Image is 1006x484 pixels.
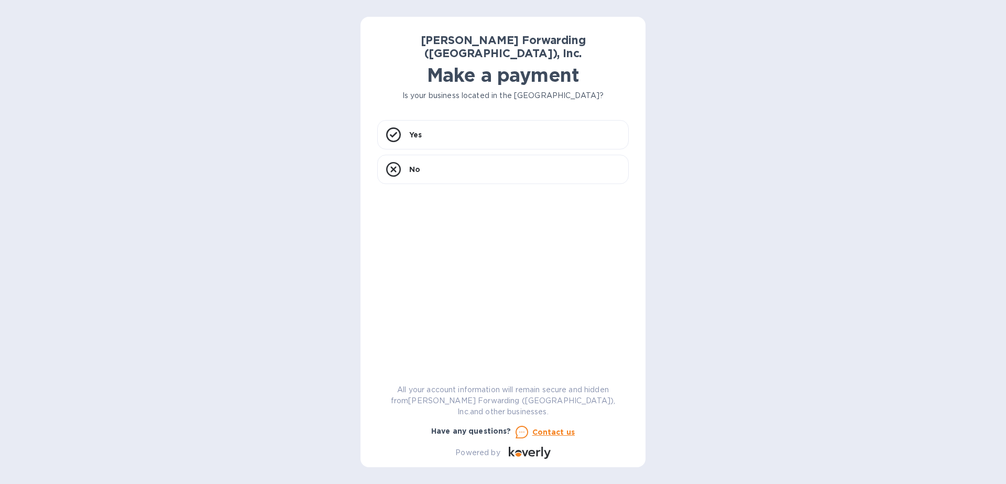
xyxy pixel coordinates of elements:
p: Is your business located in the [GEOGRAPHIC_DATA]? [377,90,629,101]
p: No [409,164,420,175]
h1: Make a payment [377,64,629,86]
p: All your account information will remain secure and hidden from [PERSON_NAME] Forwarding ([GEOGRA... [377,384,629,417]
p: Powered by [455,447,500,458]
u: Contact us [532,428,575,436]
b: [PERSON_NAME] Forwarding ([GEOGRAPHIC_DATA]), Inc. [421,34,586,60]
p: Yes [409,130,422,140]
b: Have any questions? [431,427,511,435]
